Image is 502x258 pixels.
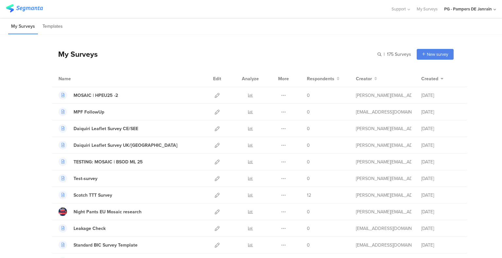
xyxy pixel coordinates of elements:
div: fritz.t@pg.com [356,175,411,182]
span: Creator [356,75,372,82]
div: [DATE] [421,175,460,182]
a: MOSAIC | HPEU25 -2 [59,91,118,99]
span: 0 [307,159,310,165]
span: 175 Surveys [387,51,411,58]
div: MPF FollowUp [74,109,104,115]
div: Night Pants EU Mosaic research [74,208,142,215]
span: 0 [307,92,310,99]
div: [DATE] [421,208,460,215]
span: New survey [427,51,448,57]
div: [DATE] [421,159,460,165]
button: Created [421,75,443,82]
div: fritz.t@pg.com [356,125,411,132]
div: [DATE] [421,192,460,199]
div: burcak.b.1@pg.com [356,225,411,232]
div: [DATE] [421,142,460,149]
a: Test-survey [59,174,97,183]
span: 0 [307,125,310,132]
div: burcak.b.1@pg.com [356,242,411,249]
span: 12 [307,192,311,199]
div: Edit [210,70,224,87]
div: TESTING: MOSAIC | BSOD ML 25 [74,159,143,165]
li: Templates [40,19,66,34]
a: Daiquiri Leaflet Survey CE/SEE [59,124,138,133]
div: [DATE] [421,125,460,132]
div: burcak.b.1@pg.com [356,109,411,115]
div: PG - Pampers DE Janrain [444,6,492,12]
a: MPF FollowUp [59,108,104,116]
div: Name [59,75,98,82]
div: Daiquiri Leaflet Survey CE/SEE [74,125,138,132]
span: 0 [307,142,310,149]
span: 0 [307,208,310,215]
span: 0 [307,109,310,115]
div: fritz.t@pg.com [356,192,411,199]
a: Scotch TTT Survey [59,191,112,199]
span: Support [392,6,406,12]
div: [DATE] [421,225,460,232]
a: TESTING: MOSAIC | BSOD ML 25 [59,158,143,166]
div: fritz.t@pg.com [356,92,411,99]
div: [DATE] [421,92,460,99]
a: Leakage Check [59,224,106,233]
span: 0 [307,225,310,232]
div: Analyze [241,70,260,87]
img: segmanta logo [6,4,43,12]
a: Standard BIC Survey Template [59,241,138,249]
div: Standard BIC Survey Template [74,242,138,249]
span: Created [421,75,438,82]
div: More [276,70,291,87]
div: Daiquiri Leaflet Survey UK/Iberia [74,142,177,149]
span: 0 [307,175,310,182]
button: Creator [356,75,377,82]
a: Night Pants EU Mosaic research [59,207,142,216]
span: | [383,51,386,58]
div: fritz.t@pg.com [356,142,411,149]
a: Daiquiri Leaflet Survey UK/[GEOGRAPHIC_DATA] [59,141,177,149]
button: Respondents [307,75,340,82]
div: Leakage Check [74,225,106,232]
div: fritz.t@pg.com [356,159,411,165]
div: My Surveys [52,49,98,60]
div: [DATE] [421,242,460,249]
span: Respondents [307,75,334,82]
div: MOSAIC | HPEU25 -2 [74,92,118,99]
div: Test-survey [74,175,97,182]
div: [DATE] [421,109,460,115]
span: 0 [307,242,310,249]
div: alves.dp@pg.com [356,208,411,215]
li: My Surveys [8,19,38,34]
div: Scotch TTT Survey [74,192,112,199]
